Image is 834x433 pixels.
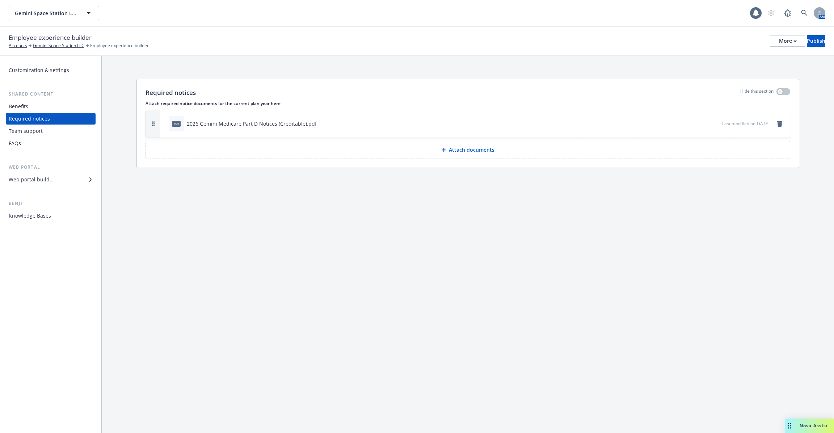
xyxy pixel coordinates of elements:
div: More [779,35,797,46]
p: Attach required notice documents for the current plan year here [146,100,790,106]
div: 2026 Gemini Medicare Part D Notices (Creditable).pdf [187,120,317,127]
button: Publish [807,35,825,47]
a: Accounts [9,42,27,49]
a: Knowledge Bases [6,210,96,222]
a: Gemini Space Station LLC [33,42,84,49]
a: Benefits [6,101,96,112]
span: Nova Assist [800,423,828,429]
div: Shared content [6,91,96,98]
div: Customization & settings [9,64,69,76]
div: Drag to move [785,419,794,433]
div: FAQs [9,138,21,149]
span: pdf [172,121,181,126]
span: Employee experience builder [9,33,92,42]
a: Required notices [6,113,96,125]
a: Search [797,6,812,20]
span: Gemini Space Station LLC [15,9,77,17]
div: Web portal [6,164,96,171]
div: Benji [6,200,96,207]
a: Web portal builder [6,174,96,185]
button: Attach documents [146,141,790,159]
button: download file [701,120,707,127]
div: Knowledge Bases [9,210,51,222]
button: Nova Assist [785,419,834,433]
span: Employee experience builder [90,42,149,49]
p: Attach documents [449,146,494,154]
a: FAQs [6,138,96,149]
span: Last modified on [DATE] [722,121,770,127]
a: Team support [6,125,96,137]
div: Benefits [9,101,28,112]
p: Required notices [146,88,196,97]
div: Publish [807,35,825,46]
button: preview file [713,120,719,127]
a: remove [775,119,784,128]
div: Team support [9,125,43,137]
a: Report a Bug [780,6,795,20]
a: Start snowing [764,6,778,20]
div: Web portal builder [9,174,54,185]
button: Gemini Space Station LLC [9,6,99,20]
div: Required notices [9,113,50,125]
a: Customization & settings [6,64,96,76]
p: Hide this section [740,88,774,97]
button: More [770,35,805,47]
